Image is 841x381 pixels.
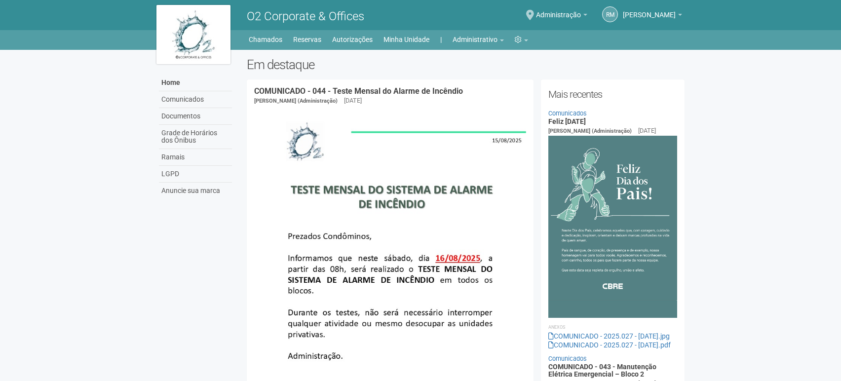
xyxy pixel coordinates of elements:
img: COMUNICADO%20-%202025.027%20-%20Dia%20dos%20Pais.jpg [548,136,677,318]
span: [PERSON_NAME] (Administração) [548,128,632,134]
a: Minha Unidade [383,33,429,46]
a: Administração [536,12,587,20]
a: Comunicados [548,110,587,117]
a: RM [602,6,618,22]
span: O2 Corporate & Offices [247,9,364,23]
img: logo.jpg [156,5,230,64]
a: COMUNICADO - 043 - Manutenção Elétrica Emergencial – Bloco 2 [548,363,656,378]
a: Reservas [293,33,321,46]
a: [PERSON_NAME] [623,12,682,20]
h2: Em destaque [247,57,685,72]
span: [PERSON_NAME] (Administração) [254,98,338,104]
span: Administração [536,1,581,19]
span: Rogério Machado [623,1,676,19]
a: Grade de Horários dos Ônibus [159,125,232,149]
a: COMUNICADO - 2025.027 - [DATE].pdf [548,341,671,349]
a: COMUNICADO - 044 - Teste Mensal do Alarme de Incêndio [254,86,463,96]
a: LGPD [159,166,232,183]
a: | [440,33,442,46]
a: Ramais [159,149,232,166]
a: Comunicados [548,355,587,362]
a: Documentos [159,108,232,125]
a: Autorizações [332,33,373,46]
a: Comunicados [159,91,232,108]
a: Feliz [DATE] [548,117,586,125]
a: Chamados [249,33,282,46]
h2: Mais recentes [548,87,677,102]
div: [DATE] [638,126,656,135]
a: Configurações [515,33,528,46]
a: Home [159,75,232,91]
div: [DATE] [344,96,362,105]
a: COMUNICADO - 2025.027 - [DATE].jpg [548,332,670,340]
a: Administrativo [453,33,504,46]
li: Anexos [548,323,677,332]
a: Anuncie sua marca [159,183,232,199]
